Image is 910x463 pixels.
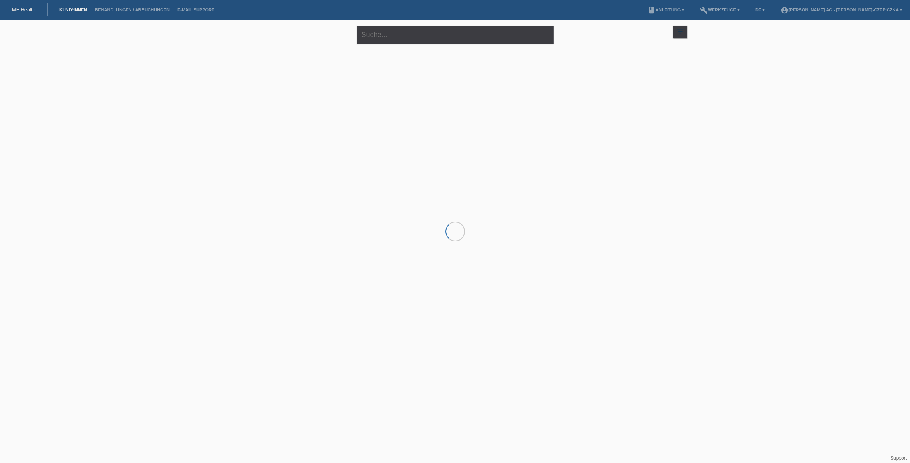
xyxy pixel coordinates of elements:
i: account_circle [781,6,788,14]
i: filter_list [676,27,685,36]
a: buildWerkzeuge ▾ [696,7,744,12]
a: MF Health [12,7,35,13]
a: E-Mail Support [174,7,218,12]
input: Suche... [357,26,554,44]
a: account_circle[PERSON_NAME] AG - [PERSON_NAME]-Czepiczka ▾ [777,7,906,12]
a: Support [890,456,907,461]
i: book [648,6,655,14]
a: DE ▾ [751,7,769,12]
a: bookAnleitung ▾ [644,7,688,12]
i: build [700,6,708,14]
a: Kund*innen [55,7,91,12]
a: Behandlungen / Abbuchungen [91,7,174,12]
